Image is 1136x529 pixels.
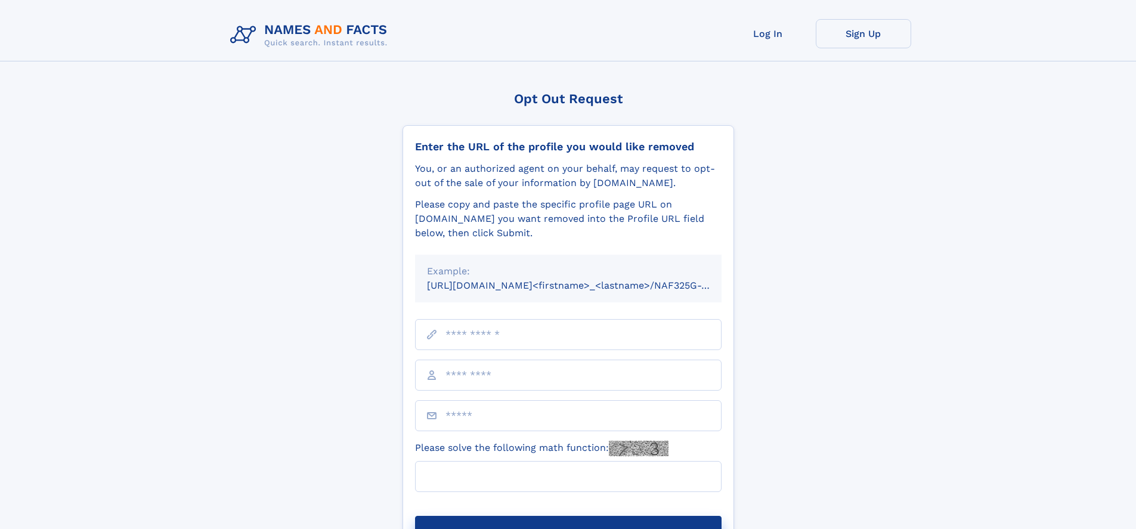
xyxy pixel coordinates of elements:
[720,19,816,48] a: Log In
[225,19,397,51] img: Logo Names and Facts
[427,280,744,291] small: [URL][DOMAIN_NAME]<firstname>_<lastname>/NAF325G-xxxxxxxx
[415,162,722,190] div: You, or an authorized agent on your behalf, may request to opt-out of the sale of your informatio...
[415,197,722,240] div: Please copy and paste the specific profile page URL on [DOMAIN_NAME] you want removed into the Pr...
[816,19,911,48] a: Sign Up
[415,441,668,456] label: Please solve the following math function:
[427,264,710,279] div: Example:
[415,140,722,153] div: Enter the URL of the profile you would like removed
[403,91,734,106] div: Opt Out Request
